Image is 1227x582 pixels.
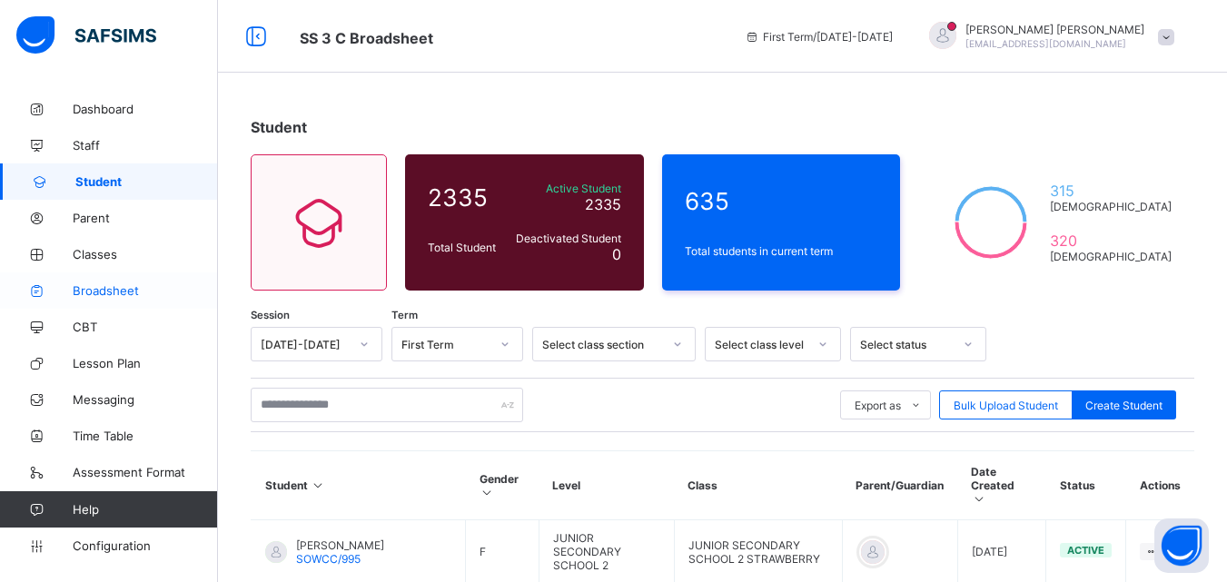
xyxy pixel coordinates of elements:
[73,465,218,479] span: Assessment Format
[911,22,1183,52] div: CHRISTOPHERMOSES
[73,138,218,153] span: Staff
[391,309,418,321] span: Term
[674,451,842,520] th: Class
[612,245,621,263] span: 0
[585,195,621,213] span: 2335
[311,478,326,492] i: Sort in Ascending Order
[855,399,901,412] span: Export as
[539,451,674,520] th: Level
[715,338,807,351] div: Select class level
[251,118,307,136] span: Student
[1050,232,1172,250] span: 320
[75,174,218,189] span: Student
[1085,399,1163,412] span: Create Student
[73,392,218,407] span: Messaging
[1046,451,1126,520] th: Status
[480,486,495,499] i: Sort in Ascending Order
[745,30,893,44] span: session/term information
[1067,544,1104,557] span: active
[300,29,433,47] span: Class Arm Broadsheet
[73,356,218,370] span: Lesson Plan
[73,283,218,298] span: Broadsheet
[965,38,1126,49] span: [EMAIL_ADDRESS][DOMAIN_NAME]
[512,182,621,195] span: Active Student
[428,183,503,212] span: 2335
[1050,182,1172,200] span: 315
[73,320,218,334] span: CBT
[16,16,156,54] img: safsims
[842,451,957,520] th: Parent/Guardian
[685,187,878,215] span: 635
[423,236,508,259] div: Total Student
[957,451,1046,520] th: Date Created
[1050,200,1172,213] span: [DEMOGRAPHIC_DATA]
[73,538,217,553] span: Configuration
[73,429,218,443] span: Time Table
[73,502,217,517] span: Help
[971,492,986,506] i: Sort in Ascending Order
[1050,250,1172,263] span: [DEMOGRAPHIC_DATA]
[1154,518,1209,573] button: Open asap
[296,538,384,552] span: [PERSON_NAME]
[542,338,662,351] div: Select class section
[73,247,218,261] span: Classes
[73,102,218,116] span: Dashboard
[73,211,218,225] span: Parent
[965,23,1144,36] span: [PERSON_NAME] [PERSON_NAME]
[512,232,621,245] span: Deactivated Student
[252,451,466,520] th: Student
[466,451,539,520] th: Gender
[251,309,290,321] span: Session
[685,244,878,258] span: Total students in current term
[401,338,490,351] div: First Term
[954,399,1058,412] span: Bulk Upload Student
[1126,451,1194,520] th: Actions
[261,338,349,351] div: [DATE]-[DATE]
[296,552,361,566] span: SOWCC/995
[860,338,953,351] div: Select status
